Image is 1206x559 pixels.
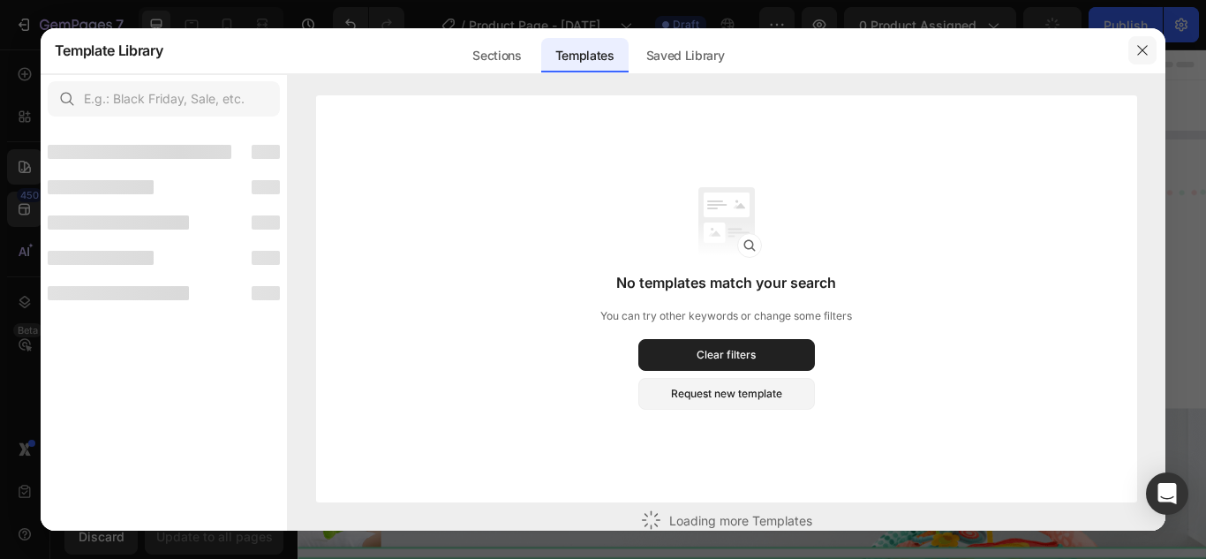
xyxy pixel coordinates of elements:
[638,339,815,371] button: Clear filters
[129,220,266,360] img: Alt Image
[350,220,487,359] img: Alt Image
[638,378,815,410] button: Request new template
[127,517,353,549] p: Enhances Motor Skills
[541,38,629,73] div: Templates
[572,220,709,359] img: Alt Image
[1146,472,1188,515] div: Open Intercom Messenger
[794,220,931,362] img: Alt Image
[669,511,812,530] span: Loading more Templates
[600,307,852,325] p: You can try other keywords or change some filters
[616,272,836,293] h3: No templates match your search
[55,27,163,73] h2: Template Library
[48,81,280,117] input: E.g.: Black Friday, Sale, etc.
[697,347,756,363] div: Clear filters
[671,386,782,402] div: Request new template
[632,38,739,73] div: Saved Library
[458,38,535,73] div: Sections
